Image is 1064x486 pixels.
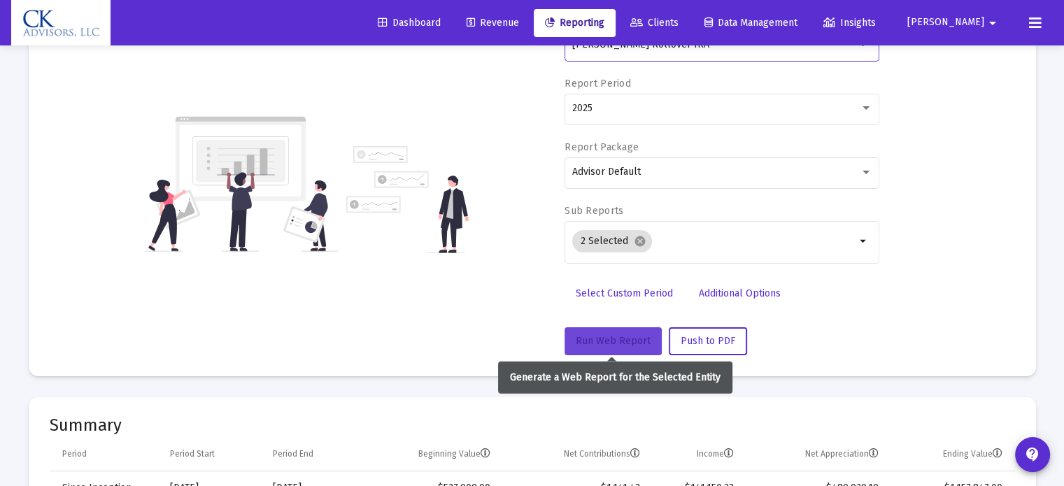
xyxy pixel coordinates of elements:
div: Period Start [170,448,215,459]
img: reporting [146,115,338,253]
label: Report Package [565,141,639,153]
mat-icon: contact_support [1024,446,1041,463]
td: Column Beginning Value [360,438,500,471]
a: Data Management [693,9,809,37]
span: Run Web Report [576,335,651,347]
button: Push to PDF [669,327,747,355]
span: Dashboard [378,17,441,29]
div: Period End [273,448,313,459]
img: reporting-alt [346,146,469,253]
img: Dashboard [22,9,100,37]
mat-icon: arrow_drop_down [856,233,872,250]
a: Insights [812,9,887,37]
mat-icon: arrow_drop_down [984,9,1001,37]
label: Sub Reports [565,205,623,217]
div: Beginning Value [418,448,490,459]
span: [PERSON_NAME] [907,17,984,29]
div: Income [696,448,733,459]
button: [PERSON_NAME] [891,8,1018,36]
span: Clients [630,17,679,29]
span: Insights [823,17,876,29]
span: Push to PDF [681,335,735,347]
span: 2025 [572,102,593,114]
td: Column Income [650,438,743,471]
a: Revenue [455,9,530,37]
a: Dashboard [367,9,452,37]
button: Run Web Report [565,327,662,355]
a: Reporting [534,9,616,37]
span: Data Management [704,17,797,29]
span: Revenue [467,17,519,29]
div: Period [62,448,87,459]
td: Column Period Start [160,438,263,471]
mat-card-title: Summary [50,418,1015,432]
span: Advisor Default [572,166,641,178]
td: Column Net Contributions [500,438,650,471]
span: Select Custom Period [576,287,673,299]
mat-icon: cancel [634,235,646,248]
mat-chip-list: Selection [572,227,856,255]
div: Net Appreciation [804,448,878,459]
a: Clients [619,9,690,37]
label: Report Period [565,78,631,90]
div: Net Contributions [564,448,640,459]
td: Column Ending Value [888,438,1014,471]
div: Ending Value [943,448,1002,459]
td: Column Period End [263,438,360,471]
td: Column Period [50,438,160,471]
span: Additional Options [699,287,781,299]
mat-chip: 2 Selected [572,230,652,252]
span: Reporting [545,17,604,29]
td: Column Net Appreciation [743,438,888,471]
